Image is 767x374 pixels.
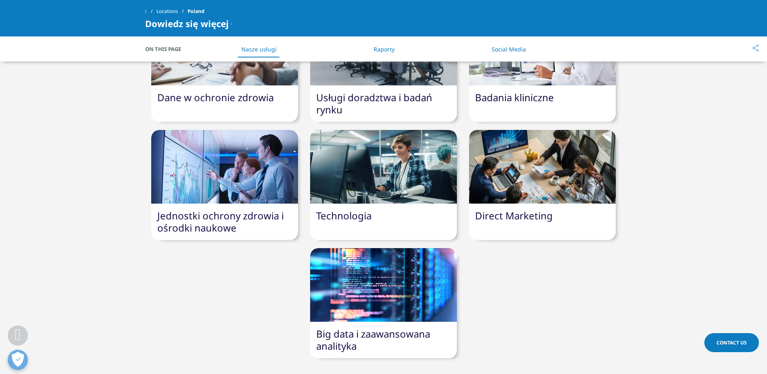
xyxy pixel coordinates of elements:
[316,209,372,222] a: Technologia
[475,209,553,222] a: Direct Marketing
[157,91,274,104] a: Dane w ochronie zdrowia
[316,91,432,116] a: Usługi doradztwa i badań rynku
[188,4,205,19] span: Poland
[704,333,759,352] a: Contact Us
[157,209,284,234] a: Jednostki ochrony zdrowia i ośrodki naukowe
[241,45,277,53] a: Nasze usługi
[145,19,229,28] span: Dowiedz się więcej
[145,45,190,53] span: On This Page
[156,4,188,19] a: Locations
[8,350,28,370] button: Otwórz Preferencje
[716,339,747,346] span: Contact Us
[475,91,554,104] a: Badania kliniczne
[374,45,395,53] a: Raporty
[316,327,430,353] a: Big data i zaawansowana analityka
[492,45,526,53] a: Social Media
